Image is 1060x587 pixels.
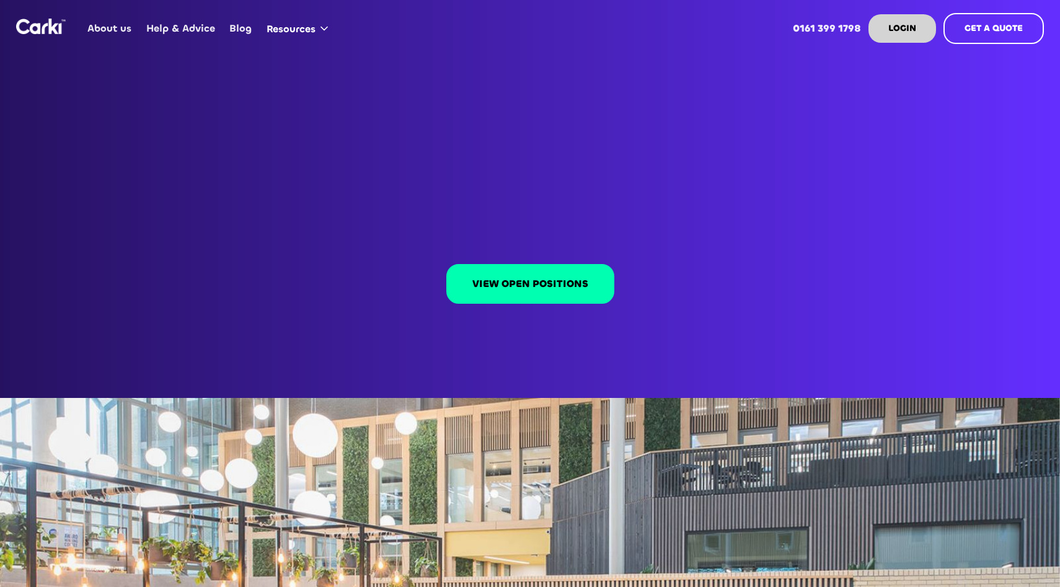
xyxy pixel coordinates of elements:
a: GET A QUOTE [943,13,1044,44]
a: Help & Advice [139,4,222,53]
a: VIEW OPEN POSITIONS [446,264,614,304]
img: Logo [16,19,66,34]
a: LOGIN [868,14,936,43]
a: Blog [223,4,259,53]
a: About us [81,4,139,53]
strong: 0161 399 1798 [793,22,861,35]
div: Resources [267,22,316,36]
strong: GET A QUOTE [965,22,1023,34]
strong: LOGIN [888,22,916,34]
a: 0161 399 1798 [786,4,868,53]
